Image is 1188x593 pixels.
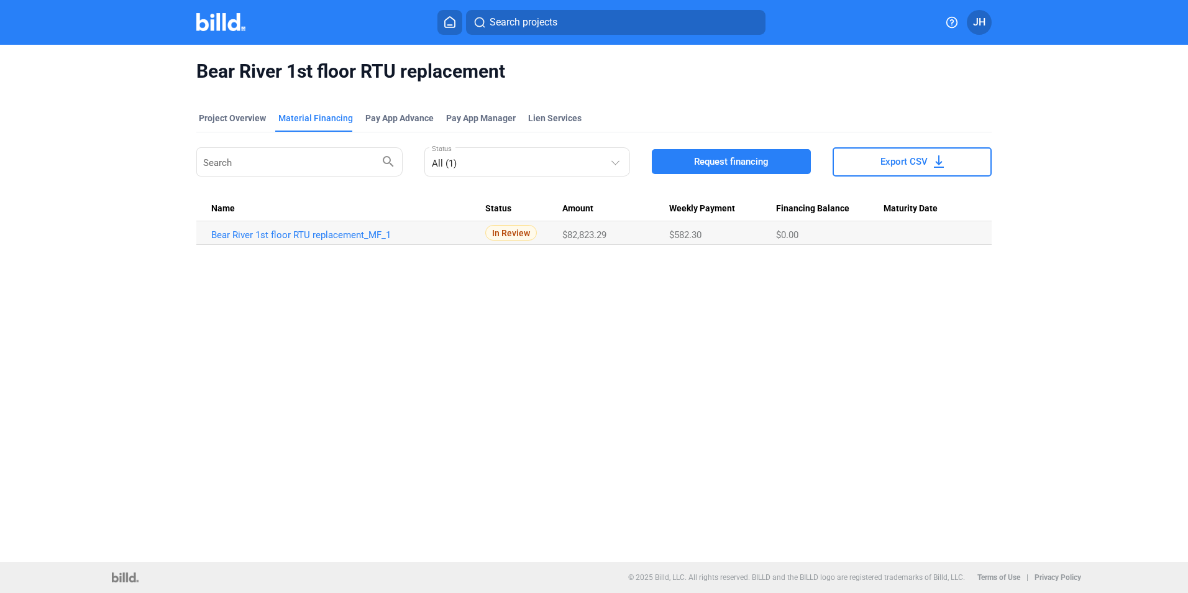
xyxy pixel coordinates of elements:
[884,203,938,214] span: Maturity Date
[278,112,353,124] div: Material Financing
[669,203,735,214] span: Weekly Payment
[485,225,537,241] span: In Review
[669,229,701,241] span: $582.30
[196,13,245,31] img: Billd Company Logo
[776,203,849,214] span: Financing Balance
[1026,573,1028,582] p: |
[381,154,396,168] mat-icon: search
[432,158,457,169] mat-select-trigger: All (1)
[977,573,1020,582] b: Terms of Use
[694,155,769,168] span: Request financing
[973,15,985,30] span: JH
[446,112,516,124] span: Pay App Manager
[562,203,593,214] span: Amount
[562,229,606,241] span: $82,823.29
[199,112,266,124] div: Project Overview
[880,155,928,168] span: Export CSV
[628,573,965,582] p: © 2025 Billd, LLC. All rights reserved. BILLD and the BILLD logo are registered trademarks of Bil...
[196,60,992,83] span: Bear River 1st floor RTU replacement
[112,572,139,582] img: logo
[1035,573,1081,582] b: Privacy Policy
[485,203,511,214] span: Status
[490,15,557,30] span: Search projects
[211,203,235,214] span: Name
[776,229,798,241] span: $0.00
[211,229,485,241] a: Bear River 1st floor RTU replacement_MF_1
[365,112,434,124] div: Pay App Advance
[528,112,582,124] div: Lien Services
